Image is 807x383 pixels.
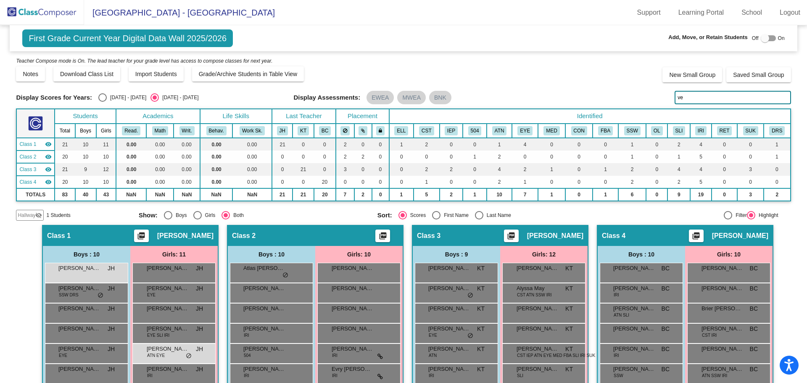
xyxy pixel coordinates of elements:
mat-chip: MWEA [397,91,426,104]
span: [PERSON_NAME] [PERSON_NAME] [147,264,189,272]
a: Logout [773,6,807,19]
button: IRI [695,126,707,135]
td: 2 [414,163,440,176]
td: 0 [354,138,372,151]
td: 4 [690,163,711,176]
span: Off [752,34,759,42]
button: KT [298,126,309,135]
td: 21 [55,138,75,151]
th: Girls [96,124,116,138]
button: Download Class List [53,66,120,82]
mat-icon: visibility [45,141,52,148]
td: 0 [565,188,593,201]
span: [PERSON_NAME] [702,264,744,272]
td: 20 [55,151,75,163]
td: 12 [96,163,116,176]
div: Boys : 9 [413,246,500,263]
td: 4 [512,138,538,151]
td: 10 [75,176,96,188]
td: 0 [565,138,593,151]
td: 0 [389,176,414,188]
td: 0 [372,176,389,188]
td: 0 [737,138,764,151]
td: 0 [389,163,414,176]
td: NaN [116,188,146,201]
td: 40 [75,188,96,201]
td: 0 [414,151,440,163]
span: Hallway [18,211,35,219]
td: 0.00 [146,151,174,163]
td: 0.00 [232,176,272,188]
a: Learning Portal [672,6,731,19]
td: 0 [389,151,414,163]
td: 0.00 [116,176,146,188]
span: Class 4 [602,232,625,240]
button: Print Students Details [689,230,704,242]
td: NaN [232,188,272,201]
td: 0 [565,176,593,188]
td: 1 [389,138,414,151]
td: 10 [96,176,116,188]
a: School [735,6,769,19]
td: 1 [414,176,440,188]
button: RET [717,126,732,135]
th: Conners Completed [565,124,593,138]
button: SUK [743,126,758,135]
button: DRS [769,126,785,135]
td: 0 [712,138,738,151]
td: 0 [764,176,791,188]
th: Identified [389,109,791,124]
span: Atlas [PERSON_NAME] [243,264,285,272]
mat-radio-group: Select an option [98,93,198,102]
th: English Language Learner [389,124,414,138]
td: 0 [314,151,336,163]
td: 0 [314,138,336,151]
button: ELL [394,126,408,135]
td: 10 [75,138,96,151]
td: 1 [538,163,565,176]
th: Placement [336,109,389,124]
th: Wears Eyeglasses [512,124,538,138]
td: 2 [667,138,690,151]
td: 1 [618,138,646,151]
td: 0 [463,138,487,151]
th: Life Skills [200,109,272,124]
span: [PERSON_NAME] [712,232,768,240]
td: NaN [174,188,200,201]
button: Print Students Details [504,230,519,242]
td: 0 [293,176,314,188]
span: KT [565,264,573,273]
div: Boys : 10 [228,246,315,263]
td: 5 [414,188,440,201]
div: First Name [440,211,469,219]
mat-chip: EWEA [367,91,394,104]
td: 0.00 [146,138,174,151]
th: Boys [75,124,96,138]
mat-radio-group: Select an option [377,211,610,219]
button: New Small Group [662,67,722,82]
div: Boys : 10 [43,246,130,263]
td: 10 [487,188,512,201]
td: 0 [440,176,463,188]
td: 0 [293,151,314,163]
th: Individualized Education Plan [440,124,463,138]
td: 0 [646,188,667,201]
td: 83 [55,188,75,201]
td: 4 [667,163,690,176]
span: On [778,34,785,42]
span: New Small Group [669,71,715,78]
button: CST [419,126,434,135]
th: Functional Behavioral Assessment/BIP [593,124,618,138]
td: 2 [764,188,791,201]
span: [GEOGRAPHIC_DATA] - [GEOGRAPHIC_DATA] [84,6,275,19]
td: 2 [618,163,646,176]
button: CON [571,126,587,135]
td: NaN [146,188,174,201]
td: 10 [96,151,116,163]
span: Sort: [377,211,392,219]
button: SSW [624,126,641,135]
td: 21 [272,188,293,201]
span: BC [662,264,670,273]
span: JH [196,264,203,273]
mat-icon: visibility_off [35,212,42,219]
